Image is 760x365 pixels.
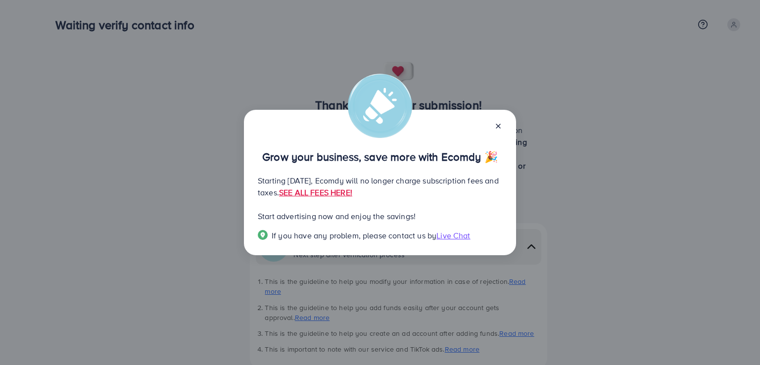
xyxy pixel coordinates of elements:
[258,210,502,222] p: Start advertising now and enjoy the savings!
[258,230,268,240] img: Popup guide
[436,230,470,241] span: Live Chat
[279,187,352,198] a: SEE ALL FEES HERE!
[258,151,502,163] p: Grow your business, save more with Ecomdy 🎉
[272,230,436,241] span: If you have any problem, please contact us by
[258,175,502,198] p: Starting [DATE], Ecomdy will no longer charge subscription fees and taxes.
[348,74,412,138] img: alert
